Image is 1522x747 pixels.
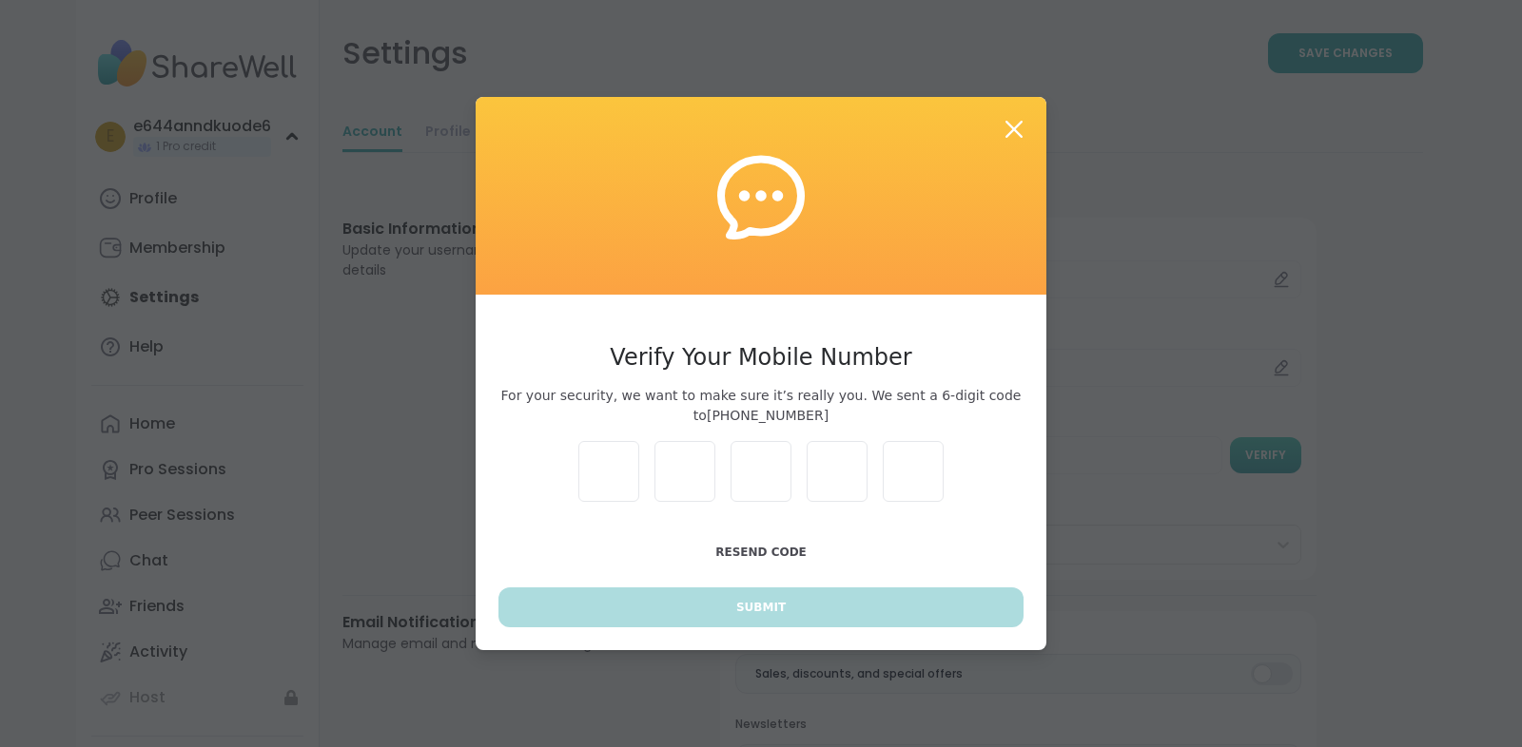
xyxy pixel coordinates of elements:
button: Submit [498,587,1024,627]
span: Resend Code [715,546,807,559]
button: Resend Code [498,532,1024,572]
span: For your security, we want to make sure it’s really you. We sent a 6-digit code to [PHONE_NUMBER] [498,386,1024,426]
h3: Verify Your Mobile Number [498,340,1024,374]
span: Submit [736,599,786,616]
